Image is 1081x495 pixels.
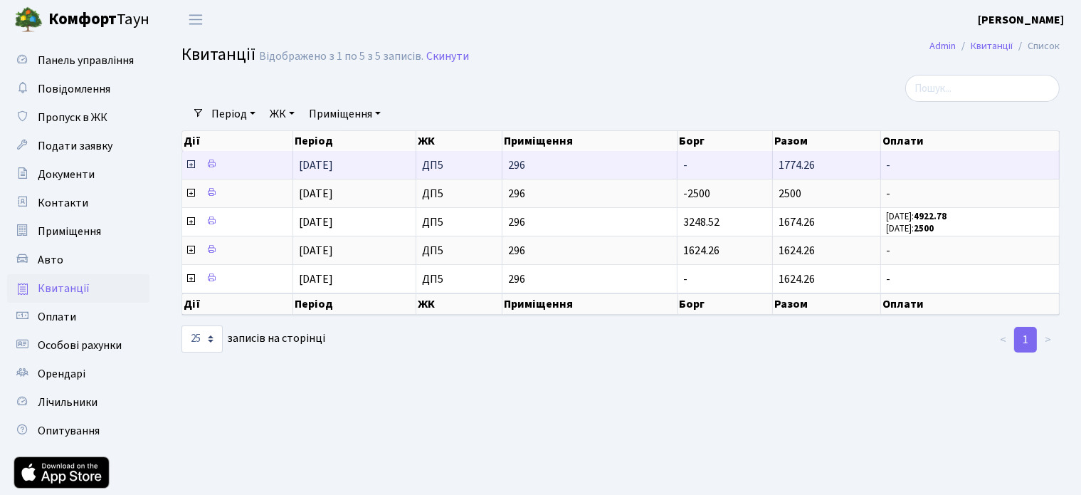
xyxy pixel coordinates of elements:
th: Разом [773,293,880,315]
span: 1624.26 [683,243,719,259]
span: [DATE] [299,243,333,259]
th: Дії [182,293,293,315]
span: Документи [38,167,95,182]
b: Комфорт [48,8,117,31]
span: Авто [38,252,63,268]
span: [DATE] [299,214,333,230]
th: Період [293,293,416,315]
span: Квитанції [38,281,90,296]
span: ДП5 [422,188,496,199]
span: ДП5 [422,245,496,256]
a: Приміщення [303,102,386,126]
a: Подати заявку [7,132,149,160]
span: Опитування [38,423,100,439]
small: [DATE]: [887,210,947,223]
span: 1774.26 [779,157,815,173]
span: 296 [508,217,672,228]
span: 2500 [779,186,801,202]
span: Пропуск в ЖК [38,110,107,125]
a: Квитанції [7,274,149,303]
th: Період [293,131,416,151]
th: Оплати [881,131,1060,151]
th: Приміщення [502,293,678,315]
span: Таун [48,8,149,32]
span: Оплати [38,309,76,325]
a: Приміщення [7,217,149,246]
a: Панель управління [7,46,149,75]
a: Період [206,102,261,126]
span: 1624.26 [779,243,815,259]
a: [PERSON_NAME] [978,11,1064,28]
a: Квитанції [971,38,1013,53]
a: Авто [7,246,149,274]
span: Орендарі [38,366,85,382]
th: Борг [678,131,774,151]
th: Дії [182,131,293,151]
a: Документи [7,160,149,189]
th: ЖК [416,131,502,151]
a: Оплати [7,303,149,331]
span: 1674.26 [779,214,815,230]
a: Повідомлення [7,75,149,103]
span: - [887,273,1053,285]
span: [DATE] [299,271,333,287]
span: Лічильники [38,395,97,410]
button: Переключити навігацію [178,8,213,31]
a: ЖК [264,102,300,126]
span: - [683,271,687,287]
span: Приміщення [38,224,101,239]
a: Admin [929,38,956,53]
b: [PERSON_NAME] [978,12,1064,28]
a: Скинути [426,50,469,63]
span: 296 [508,188,672,199]
span: Повідомлення [38,81,110,97]
span: -2500 [683,186,710,202]
label: записів на сторінці [181,325,325,353]
select: записів на сторінці [181,325,223,353]
span: ДП5 [422,217,496,228]
b: 4922.78 [914,210,947,223]
b: 2500 [914,222,934,235]
a: 1 [1014,327,1037,353]
th: Приміщення [502,131,678,151]
nav: breadcrumb [908,31,1081,61]
span: [DATE] [299,157,333,173]
th: Оплати [881,293,1060,315]
th: ЖК [416,293,502,315]
a: Орендарі [7,360,149,388]
a: Лічильники [7,388,149,417]
span: - [683,157,687,173]
span: [DATE] [299,186,333,202]
span: - [887,188,1053,199]
div: Відображено з 1 по 5 з 5 записів. [259,50,423,63]
span: Квитанції [181,42,255,67]
small: [DATE]: [887,222,934,235]
span: ДП5 [422,273,496,285]
a: Пропуск в ЖК [7,103,149,132]
span: - [887,160,1053,171]
span: 296 [508,245,672,256]
span: 296 [508,160,672,171]
span: Контакти [38,195,88,211]
span: 1624.26 [779,271,815,287]
input: Пошук... [905,75,1060,102]
a: Особові рахунки [7,331,149,360]
span: Подати заявку [38,138,112,154]
th: Разом [773,131,880,151]
a: Опитування [7,417,149,445]
span: Особові рахунки [38,338,122,353]
img: logo.png [14,6,43,34]
span: - [887,245,1053,256]
span: 296 [508,273,672,285]
th: Борг [678,293,774,315]
span: Панель управління [38,53,134,68]
a: Контакти [7,189,149,217]
li: Список [1013,38,1060,54]
span: ДП5 [422,160,496,171]
span: 3248.52 [683,214,719,230]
